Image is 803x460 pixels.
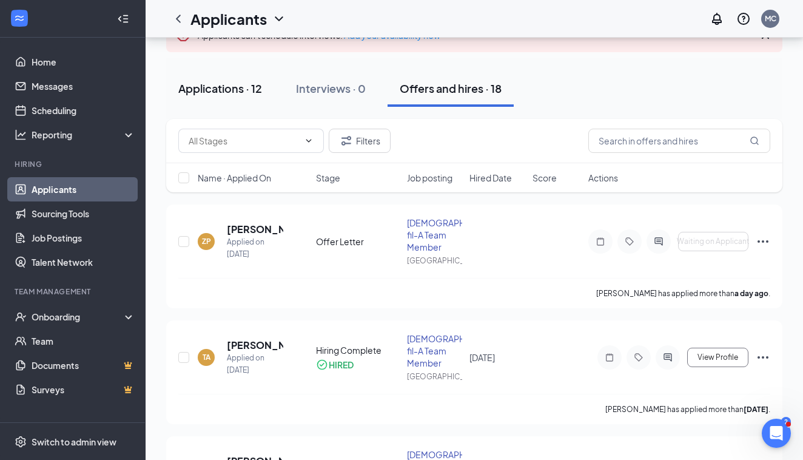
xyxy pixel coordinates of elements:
svg: UserCheck [15,311,27,323]
span: View Profile [697,353,738,362]
svg: Analysis [15,129,27,141]
h1: Applicants [190,8,267,29]
span: Stage [316,172,340,184]
a: Talent Network [32,250,135,274]
svg: Filter [339,134,354,148]
svg: CheckmarkCircle [316,359,328,371]
a: Scheduling [32,98,135,123]
span: Name · Applied On [198,172,271,184]
div: [DEMOGRAPHIC_DATA]-fil-A Team Member [407,333,463,369]
div: MC [765,13,776,24]
div: Applications · 12 [178,81,262,96]
svg: Settings [15,436,27,448]
div: Offer Letter [316,235,399,248]
div: [GEOGRAPHIC_DATA] [407,255,463,266]
svg: WorkstreamLogo [13,12,25,24]
b: a day ago [734,289,768,298]
div: TA [203,352,210,362]
svg: ChevronLeft [171,12,186,26]
b: [DATE] [744,405,768,414]
svg: Collapse [117,13,129,25]
h5: [PERSON_NAME] [227,339,283,352]
svg: Notifications [710,12,724,26]
a: DocumentsCrown [32,353,135,377]
div: Reporting [32,129,136,141]
div: Offers and hires · 18 [400,81,502,96]
span: Hired Date [469,172,512,184]
iframe: Intercom live chat [762,419,791,448]
div: ZP [202,236,211,246]
div: Applied on [DATE] [227,236,283,260]
div: Team Management [15,286,133,297]
a: Sourcing Tools [32,201,135,226]
svg: Ellipses [756,350,770,365]
button: Waiting on Applicant [678,232,748,251]
svg: ChevronDown [272,12,286,26]
div: HIRED [329,359,354,371]
div: Hiring [15,159,133,169]
svg: Note [602,353,617,362]
div: 2 [781,417,791,427]
svg: Tag [622,237,637,246]
svg: ActiveChat [660,353,675,362]
button: View Profile [687,348,748,367]
a: Messages [32,74,135,98]
a: Home [32,50,135,74]
span: [DATE] [469,352,495,363]
svg: QuestionInfo [736,12,751,26]
svg: Note [593,237,608,246]
div: [GEOGRAPHIC_DATA] [407,371,463,382]
svg: ActiveChat [651,237,666,246]
a: SurveysCrown [32,377,135,402]
div: Hiring Complete [316,344,399,356]
svg: ChevronDown [304,136,314,146]
p: [PERSON_NAME] has applied more than . [596,288,770,299]
div: Applied on [DATE] [227,352,283,376]
a: Team [32,329,135,353]
a: Job Postings [32,226,135,250]
span: Waiting on Applicant [677,237,750,246]
span: Job posting [407,172,452,184]
div: Onboarding [32,311,125,323]
p: [PERSON_NAME] has applied more than . [605,404,770,414]
a: Applicants [32,177,135,201]
button: Filter Filters [329,129,391,153]
span: Score [533,172,557,184]
h5: [PERSON_NAME] [227,223,283,236]
svg: Tag [631,353,646,362]
div: Switch to admin view [32,436,116,448]
input: All Stages [189,134,299,147]
span: Actions [588,172,618,184]
input: Search in offers and hires [588,129,770,153]
div: Interviews · 0 [296,81,366,96]
div: [DEMOGRAPHIC_DATA]-fil-A Team Member [407,217,463,253]
svg: Ellipses [756,234,770,249]
svg: MagnifyingGlass [750,136,759,146]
